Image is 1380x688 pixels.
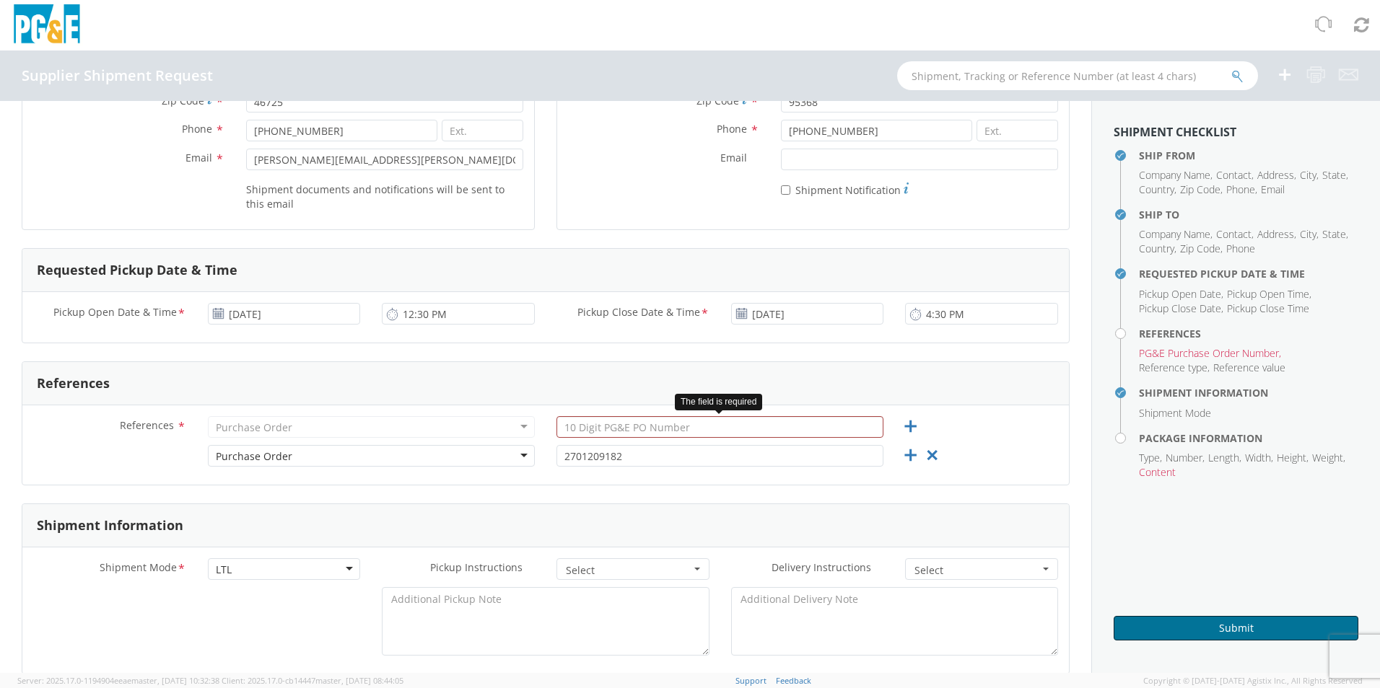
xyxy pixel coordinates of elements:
[1226,242,1255,255] span: Phone
[772,560,871,574] span: Delivery Instructions
[1139,406,1211,420] span: Shipment Mode
[185,151,212,164] span: Email
[1277,451,1306,464] span: Height
[53,305,177,322] span: Pickup Open Date & Time
[1322,168,1348,182] li: ,
[720,151,747,164] span: Email
[1166,451,1202,464] span: Number
[1227,287,1311,301] li: ,
[781,185,790,195] input: Shipment Notification
[1216,168,1252,182] span: Contact
[1208,451,1241,465] li: ,
[781,180,909,198] label: Shipment Notification
[1226,182,1255,196] span: Phone
[1257,227,1294,241] span: Address
[1245,451,1271,464] span: Width
[717,122,747,136] span: Phone
[37,519,183,533] h3: Shipment Information
[1139,227,1210,241] span: Company Name
[577,305,700,322] span: Pickup Close Date & Time
[1180,182,1220,196] span: Zip Code
[1139,465,1176,479] span: Content
[1139,209,1358,220] h4: Ship To
[37,376,110,391] h3: References
[914,563,1039,578] span: Select
[1139,287,1221,301] span: Pickup Open Date
[442,120,523,141] input: Ext.
[1139,346,1279,360] span: PG&E Purchase Order Number
[556,558,709,580] button: Select
[1114,124,1236,140] strong: Shipment Checklist
[1139,451,1162,465] li: ,
[1208,451,1239,464] span: Length
[430,560,523,574] span: Pickup Instructions
[1139,361,1207,374] span: Reference type
[1139,268,1358,279] h4: Requested Pickup Date & Time
[1245,451,1273,465] li: ,
[1322,227,1346,241] span: State
[1277,451,1309,465] li: ,
[1139,387,1358,398] h4: Shipment Information
[566,563,691,578] span: Select
[1139,433,1358,444] h4: Package Information
[131,675,219,686] span: master, [DATE] 10:32:38
[1139,150,1358,161] h4: Ship From
[100,560,177,577] span: Shipment Mode
[1139,242,1174,255] span: Country
[1226,182,1257,197] li: ,
[1300,227,1319,242] li: ,
[1216,227,1252,241] span: Contact
[1257,227,1296,242] li: ,
[1180,242,1223,256] li: ,
[37,263,237,278] h3: Requested Pickup Date & Time
[1300,168,1316,182] span: City
[1257,168,1294,182] span: Address
[1257,168,1296,182] li: ,
[1322,227,1348,242] li: ,
[1312,451,1343,464] span: Weight
[1216,227,1254,242] li: ,
[1261,182,1285,196] span: Email
[1139,287,1223,301] li: ,
[1139,182,1174,196] span: Country
[11,4,83,47] img: pge-logo-06675f144f4cfa6a6814.png
[120,418,174,432] span: References
[1139,346,1281,361] li: ,
[1139,168,1213,182] li: ,
[1139,182,1176,197] li: ,
[675,394,762,410] div: The field is required
[1139,361,1210,375] li: ,
[1139,242,1176,256] li: ,
[1139,301,1221,315] span: Pickup Close Date
[1114,616,1358,640] button: Submit
[315,675,403,686] span: master, [DATE] 08:44:05
[182,122,212,136] span: Phone
[1139,451,1160,464] span: Type
[1143,675,1363,687] span: Copyright © [DATE]-[DATE] Agistix Inc., All Rights Reserved
[246,180,523,211] label: Shipment documents and notifications will be sent to this email
[776,675,811,686] a: Feedback
[1300,227,1316,241] span: City
[905,558,1058,580] button: Select
[1180,182,1223,197] li: ,
[1300,168,1319,182] li: ,
[22,68,213,84] h4: Supplier Shipment Request
[1139,301,1223,316] li: ,
[1322,168,1346,182] span: State
[1216,168,1254,182] li: ,
[1139,168,1210,182] span: Company Name
[17,675,219,686] span: Server: 2025.17.0-1194904eeae
[216,449,292,464] div: Purchase Order
[222,675,403,686] span: Client: 2025.17.0-cb14447
[1139,328,1358,339] h4: References
[1227,301,1309,315] span: Pickup Close Time
[977,120,1058,141] input: Ext.
[735,675,767,686] a: Support
[216,420,292,435] div: Purchase Order
[216,563,232,577] div: LTL
[1213,361,1285,374] span: Reference value
[897,61,1258,90] input: Shipment, Tracking or Reference Number (at least 4 chars)
[1166,451,1205,465] li: ,
[1139,227,1213,242] li: ,
[1227,287,1309,301] span: Pickup Open Time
